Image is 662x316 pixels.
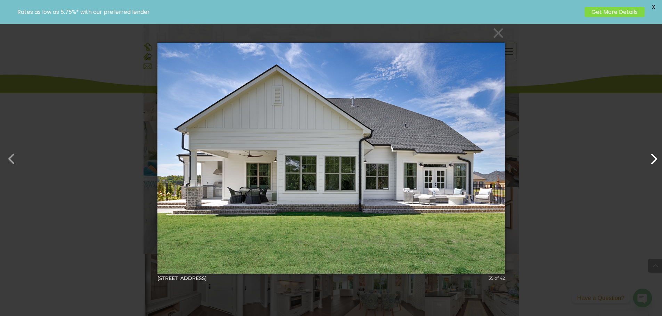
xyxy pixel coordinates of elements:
p: Rates as low as 5.75%* with our preferred lender [17,9,581,15]
button: × [160,25,507,41]
button: Next (Right arrow key) [642,147,659,164]
a: Get More Details [585,7,645,17]
div: 35 of 42 [489,275,505,281]
div: [STREET_ADDRESS] [157,275,505,281]
img: undefined [157,29,505,288]
span: X [648,2,659,12]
